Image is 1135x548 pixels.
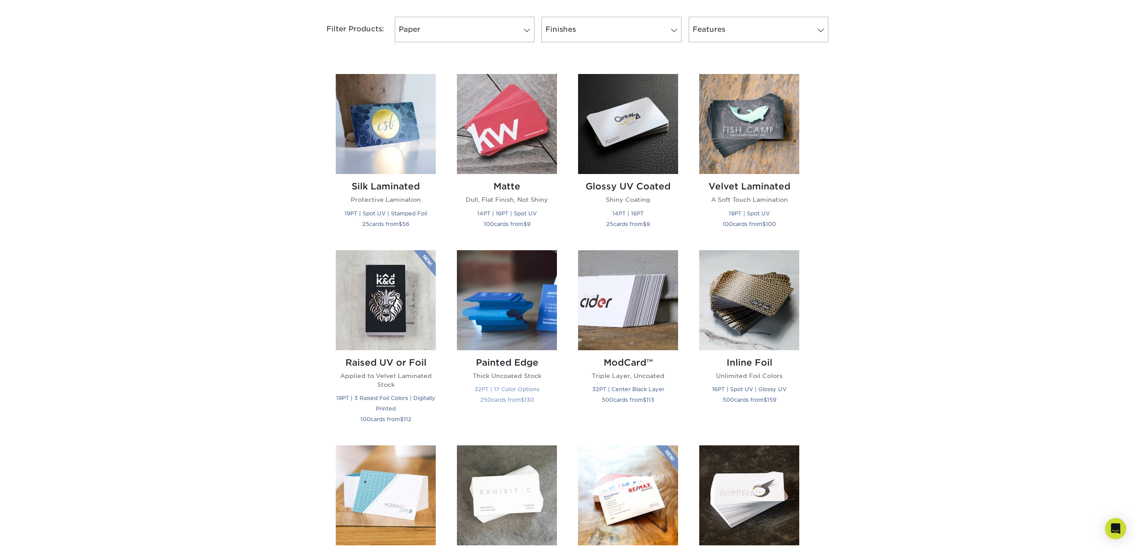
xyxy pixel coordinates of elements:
[480,396,534,403] small: cards from
[723,396,776,403] small: cards from
[523,221,527,227] span: $
[578,74,678,174] img: Glossy UV Coated Business Cards
[767,396,776,403] span: 159
[360,416,412,422] small: cards from
[542,17,681,42] a: Finishes
[766,221,776,227] span: 100
[402,221,409,227] span: 56
[578,195,678,204] p: Shiny Coating
[395,17,534,42] a: Paper
[723,221,776,227] small: cards from
[729,210,770,217] small: 19PT | Spot UV
[336,371,436,389] p: Applied to Velvet Laminated Stock
[699,195,799,204] p: A Soft Touch Lamination
[699,181,799,192] h2: Velvet Laminated
[643,396,646,403] span: $
[336,181,436,192] h2: Silk Laminated
[404,416,412,422] span: 112
[699,357,799,368] h2: Inline Foil
[699,74,799,239] a: Velvet Laminated Business Cards Velvet Laminated A Soft Touch Lamination 19PT | Spot UV 100cards ...
[606,221,613,227] span: 25
[362,221,409,227] small: cards from
[764,396,767,403] span: $
[723,221,733,227] span: 100
[699,250,799,435] a: Inline Foil Business Cards Inline Foil Unlimited Foil Colors 16PT | Spot UV | Glossy UV 500cards ...
[477,210,537,217] small: 14PT | 16PT | Spot UV
[612,210,644,217] small: 14PT | 16PT
[457,250,557,350] img: Painted Edge Business Cards
[723,396,734,403] span: 500
[336,395,435,412] small: 19PT | 3 Raised Foil Colors | Digitally Printed
[400,416,404,422] span: $
[578,445,678,545] img: Aqueous Coated Business Cards
[656,445,678,472] img: New Product
[336,357,436,368] h2: Raised UV or Foil
[336,250,436,350] img: Raised UV or Foil Business Cards
[592,386,664,392] small: 32PT | Center Black Layer
[484,221,494,227] span: 100
[457,181,557,192] h2: Matte
[578,357,678,368] h2: ModCard™
[480,396,491,403] span: 250
[606,221,650,227] small: cards from
[475,386,539,392] small: 32PT | 17 Color Options
[524,396,534,403] span: 130
[689,17,828,42] a: Features
[336,195,436,204] p: Protective Lamination
[457,74,557,239] a: Matte Business Cards Matte Dull, Flat Finish, Not Shiny 14PT | 16PT | Spot UV 100cards from$9
[646,221,650,227] span: 9
[699,74,799,174] img: Velvet Laminated Business Cards
[336,74,436,239] a: Silk Laminated Business Cards Silk Laminated Protective Lamination 19PT | Spot UV | Stamped Foil ...
[712,386,786,392] small: 16PT | Spot UV | Glossy UV
[336,250,436,435] a: Raised UV or Foil Business Cards Raised UV or Foil Applied to Velvet Laminated Stock 19PT | 3 Rai...
[399,221,402,227] span: $
[414,250,436,277] img: New Product
[2,521,75,545] iframe: Google Customer Reviews
[699,371,799,380] p: Unlimited Foil Colors
[521,396,524,403] span: $
[457,74,557,174] img: Matte Business Cards
[643,221,646,227] span: $
[457,250,557,435] a: Painted Edge Business Cards Painted Edge Thick Uncoated Stock 32PT | 17 Color Options 250cards fr...
[457,371,557,380] p: Thick Uncoated Stock
[1105,518,1126,539] div: Open Intercom Messenger
[336,74,436,174] img: Silk Laminated Business Cards
[578,74,678,239] a: Glossy UV Coated Business Cards Glossy UV Coated Shiny Coating 14PT | 16PT 25cards from$9
[457,357,557,368] h2: Painted Edge
[762,221,766,227] span: $
[578,181,678,192] h2: Glossy UV Coated
[457,445,557,545] img: C1S Business Cards
[457,195,557,204] p: Dull, Flat Finish, Not Shiny
[578,371,678,380] p: Triple Layer, Uncoated
[602,396,613,403] span: 500
[578,250,678,350] img: ModCard™ Business Cards
[345,210,427,217] small: 19PT | Spot UV | Stamped Foil
[360,416,371,422] span: 100
[303,17,391,42] div: Filter Products:
[362,221,369,227] span: 25
[527,221,530,227] span: 9
[484,221,530,227] small: cards from
[578,250,678,435] a: ModCard™ Business Cards ModCard™ Triple Layer, Uncoated 32PT | Center Black Layer 500cards from$113
[602,396,654,403] small: cards from
[336,445,436,545] img: Uncoated Business Cards
[699,250,799,350] img: Inline Foil Business Cards
[646,396,654,403] span: 113
[699,445,799,545] img: Uncoated Linen Business Cards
